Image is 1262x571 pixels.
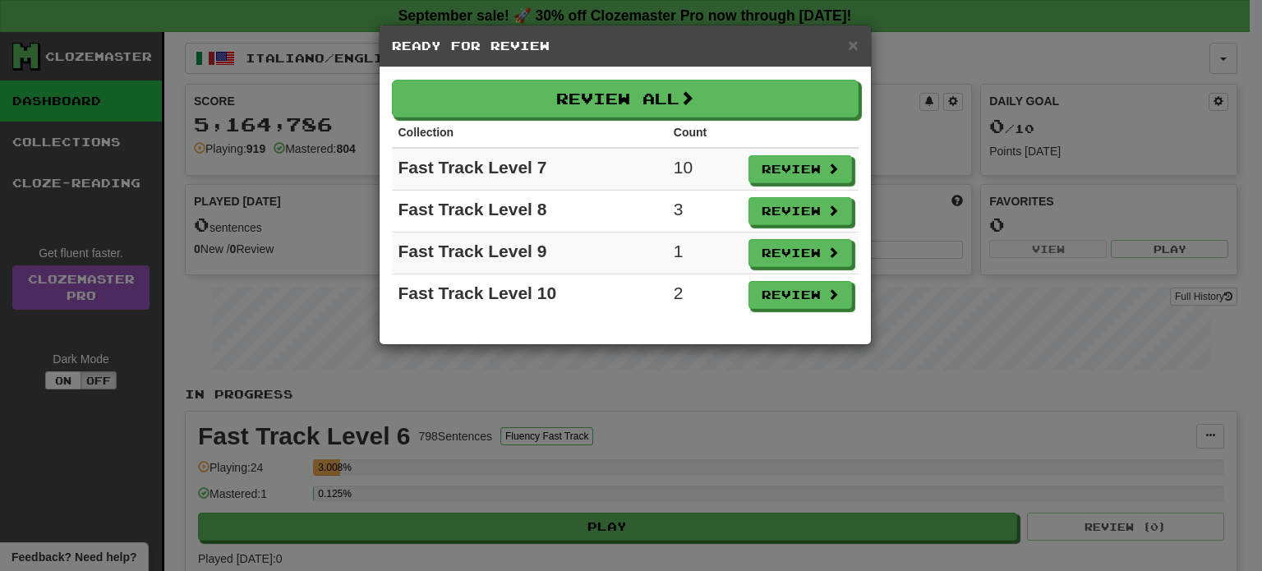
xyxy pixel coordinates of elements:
button: Review All [392,80,859,117]
button: Review [748,281,852,309]
td: Fast Track Level 8 [392,191,667,233]
td: Fast Track Level 10 [392,274,667,316]
td: 1 [667,233,742,274]
td: 10 [667,148,742,191]
h5: Ready for Review [392,38,859,54]
th: Collection [392,117,667,148]
td: Fast Track Level 7 [392,148,667,191]
button: Review [748,197,852,225]
td: 2 [667,274,742,316]
td: 3 [667,191,742,233]
span: × [848,35,858,54]
td: Fast Track Level 9 [392,233,667,274]
button: Review [748,155,852,183]
th: Count [667,117,742,148]
button: Close [848,36,858,53]
button: Review [748,239,852,267]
